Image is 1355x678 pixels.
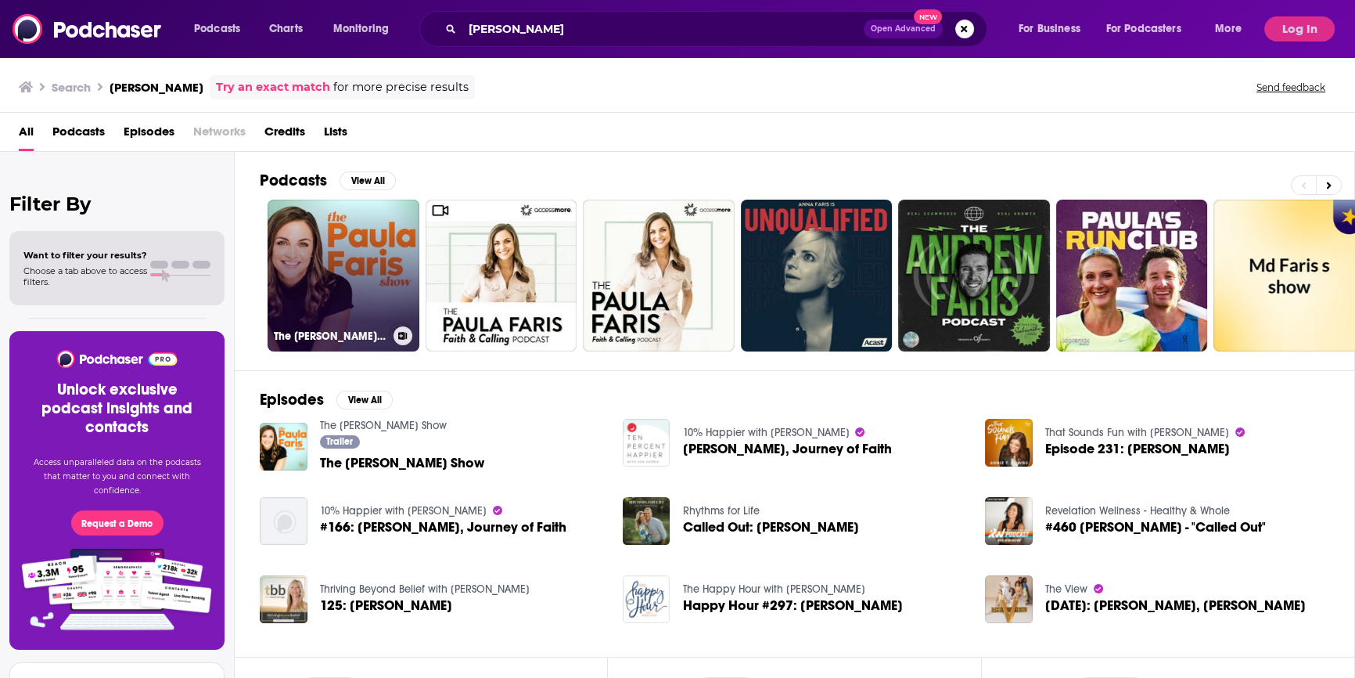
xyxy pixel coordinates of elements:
[871,25,936,33] span: Open Advanced
[320,599,452,612] span: 125: [PERSON_NAME]
[260,171,396,190] a: PodcastsView All
[320,504,487,518] a: 10% Happier with Dan Harris
[914,9,942,24] span: New
[682,504,759,518] a: Rhythms for Life
[23,265,147,287] span: Choose a tab above to access filters.
[682,521,858,534] span: Called Out: [PERSON_NAME]
[682,521,858,534] a: Called Out: Paula Faris
[682,426,849,439] a: 10% Happier with Dan Harris
[322,16,409,41] button: open menu
[274,330,387,343] h3: The [PERSON_NAME] Show
[623,419,670,467] img: Paula Faris, Journey of Faith
[1096,16,1204,41] button: open menu
[333,78,469,96] span: for more precise results
[320,456,484,470] span: The [PERSON_NAME] Show
[28,456,206,498] p: Access unparalleled data on the podcasts that matter to you and connect with confidence.
[320,599,452,612] a: 125: Paula Faris
[1215,18,1242,40] span: More
[16,548,217,631] img: Pro Features
[320,582,530,596] a: Thriving Beyond Belief with Cheryl Scruggs
[336,391,393,409] button: View All
[1045,521,1266,534] a: #460 Paula Faris - "Called Out"
[1264,16,1335,41] button: Log In
[28,380,206,437] h3: Unlock exclusive podcast insights and contacts
[110,80,203,95] h3: [PERSON_NAME]
[264,119,305,151] a: Credits
[1045,442,1230,456] span: Episode 231: [PERSON_NAME]
[682,599,902,612] span: Happy Hour #297: [PERSON_NAME]
[1008,16,1100,41] button: open menu
[864,20,943,38] button: Open AdvancedNew
[13,14,163,44] img: Podchaser - Follow, Share and Rate Podcasts
[268,200,419,352] a: The [PERSON_NAME] Show
[320,521,566,534] a: #166: Paula Faris, Journey of Faith
[52,80,91,95] h3: Search
[1045,442,1230,456] a: Episode 231: Paula Faris
[320,521,566,534] span: #166: [PERSON_NAME], Journey of Faith
[985,419,1033,467] img: Episode 231: Paula Faris
[1045,426,1229,439] a: That Sounds Fun with Annie F. Downs
[9,193,225,215] h2: Filter By
[1045,521,1266,534] span: #460 [PERSON_NAME] - "Called Out"
[260,423,307,471] img: The Paula Faris Show
[1045,582,1087,596] a: The View
[193,119,246,151] span: Networks
[333,18,389,40] span: Monitoring
[682,582,864,596] a: The Happy Hour with Jamie Ivey
[1045,504,1230,518] a: Revelation Wellness - Healthy & Whole
[183,16,261,41] button: open menu
[194,18,240,40] span: Podcasts
[320,456,484,470] a: The Paula Faris Show
[1204,16,1261,41] button: open menu
[682,442,891,456] a: Paula Faris, Journey of Faith
[623,575,670,623] img: Happy Hour #297: Paula Faris
[682,442,891,456] span: [PERSON_NAME], Journey of Faith
[320,419,447,432] a: The Paula Faris Show
[1252,81,1330,94] button: Send feedback
[985,575,1033,623] img: Tuesday, March 7: Jimmy Fallon, Paula Faris
[1045,599,1306,612] span: [DATE]: [PERSON_NAME], [PERSON_NAME]
[623,497,670,545] img: Called Out: Paula Faris
[1045,599,1306,612] a: Tuesday, March 7: Jimmy Fallon, Paula Faris
[985,497,1033,545] img: #460 Paula Faris - "Called Out"
[462,16,864,41] input: Search podcasts, credits, & more...
[71,510,164,536] button: Request a Demo
[260,390,324,409] h2: Episodes
[56,350,178,368] img: Podchaser - Follow, Share and Rate Podcasts
[259,16,312,41] a: Charts
[260,171,327,190] h2: Podcasts
[324,119,347,151] a: Lists
[434,11,1002,47] div: Search podcasts, credits, & more...
[1019,18,1080,40] span: For Business
[326,437,353,446] span: Trailer
[269,18,303,40] span: Charts
[260,390,393,409] a: EpisodesView All
[124,119,174,151] a: Episodes
[260,575,307,623] img: 125: Paula Faris
[19,119,34,151] a: All
[52,119,105,151] a: Podcasts
[23,250,147,261] span: Want to filter your results?
[260,497,307,545] img: #166: Paula Faris, Journey of Faith
[216,78,330,96] a: Try an exact match
[1106,18,1181,40] span: For Podcasters
[682,599,902,612] a: Happy Hour #297: Paula Faris
[340,171,396,190] button: View All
